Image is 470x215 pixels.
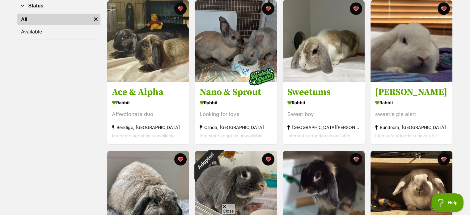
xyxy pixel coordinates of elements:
[287,133,350,139] span: Interstate adoption unavailable
[112,110,184,119] div: Affectionate duo
[375,123,448,132] div: Bundoora, [GEOGRAPHIC_DATA]
[375,110,448,119] div: sweetie pie alert
[350,153,362,166] button: favourite
[195,82,277,145] a: Nano & Sprout Rabbit Looking for love Olinda, [GEOGRAPHIC_DATA] Interstate adoption unavailable f...
[200,110,272,119] div: Looking for love
[91,14,100,25] a: Remove filter
[174,2,187,15] button: favourite
[262,2,274,15] button: favourite
[350,2,362,15] button: favourite
[287,87,360,98] h3: Sweetums
[17,2,100,10] button: Status
[107,82,189,145] a: Ace & Alpha Rabbit Affectionate duo Bendigo, [GEOGRAPHIC_DATA] Interstate adoption unavailable fa...
[200,87,272,98] h3: Nano & Sprout
[17,14,91,25] a: All
[17,12,100,40] div: Status
[187,143,223,179] div: Adopted
[375,87,448,98] h3: [PERSON_NAME]
[17,26,100,37] a: Available
[200,98,272,107] div: Rabbit
[287,123,360,132] div: [GEOGRAPHIC_DATA][PERSON_NAME][GEOGRAPHIC_DATA]
[112,98,184,107] div: Rabbit
[112,133,175,139] span: Interstate adoption unavailable
[283,82,365,145] a: Sweetums Rabbit Sweet boy [GEOGRAPHIC_DATA][PERSON_NAME][GEOGRAPHIC_DATA] Interstate adoption una...
[370,82,452,145] a: [PERSON_NAME] Rabbit sweetie pie alert Bundoora, [GEOGRAPHIC_DATA] Interstate adoption unavailabl...
[200,133,262,139] span: Interstate adoption unavailable
[438,2,450,15] button: favourite
[287,98,360,107] div: Rabbit
[375,133,438,139] span: Interstate adoption unavailable
[287,110,360,119] div: Sweet boy
[112,87,184,98] h3: Ace & Alpha
[438,153,450,166] button: favourite
[174,153,187,166] button: favourite
[375,98,448,107] div: Rabbit
[246,62,277,92] img: bonded besties
[262,153,274,166] button: favourite
[431,193,464,212] iframe: Help Scout Beacon - Open
[112,123,184,132] div: Bendigo, [GEOGRAPHIC_DATA]
[222,203,235,214] span: Close
[200,123,272,132] div: Olinda, [GEOGRAPHIC_DATA]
